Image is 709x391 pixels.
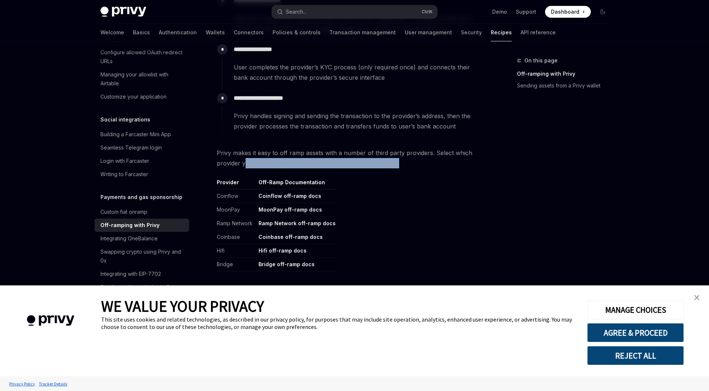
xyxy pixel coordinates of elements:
[95,245,189,267] a: Swapping crypto using Privy and 0x
[95,267,189,281] a: Integrating with EIP-7702
[234,62,483,83] span: User completes the provider’s KYC process (only required once) and connects their bank account th...
[100,157,149,165] div: Login with Farcaster
[258,220,336,227] a: Ramp Network off-ramp docs
[217,244,256,258] td: Hifi
[37,377,69,390] a: Tracker Details
[258,247,306,254] a: Hifi off-ramp docs
[545,6,591,18] a: Dashboard
[258,193,321,199] a: Coinflow off-ramp docs
[272,5,437,18] button: Search...CtrlK
[521,24,556,41] a: API reference
[95,205,189,219] a: Custom fiat onramp
[217,217,256,230] td: Ramp Network
[517,68,614,80] a: Off-ramping with Privy
[587,300,684,319] button: MANAGE CHOICES
[100,92,167,101] div: Customize your application
[234,24,264,41] a: Connectors
[95,281,189,303] a: Funding wallets with Apple Pay and Google Pay
[100,270,161,278] div: Integrating with EIP-7702
[100,115,150,124] h5: Social integrations
[491,24,512,41] a: Recipes
[100,283,185,301] div: Funding wallets with Apple Pay and Google Pay
[422,9,433,15] span: Ctrl K
[100,207,147,216] div: Custom fiat onramp
[217,230,256,244] td: Coinbase
[100,143,162,152] div: Seamless Telegram login
[217,203,256,217] td: MoonPay
[95,168,189,181] a: Writing to Farcaster
[100,247,185,265] div: Swapping crypto using Privy and 0x
[100,48,185,66] div: Configure allowed OAuth redirect URLs
[100,7,146,17] img: dark logo
[516,8,536,16] a: Support
[694,295,699,300] img: close banner
[100,221,160,230] div: Off-ramping with Privy
[689,290,704,305] a: close banner
[95,68,189,90] a: Managing your allowlist with Airtable
[206,24,225,41] a: Wallets
[517,80,614,92] a: Sending assets from a Privy wallet
[95,141,189,154] a: Seamless Telegram login
[100,234,158,243] div: Integrating OneBalance
[286,7,306,16] div: Search...
[524,56,558,65] span: On this page
[100,170,148,179] div: Writing to Farcaster
[256,179,336,189] th: Off-Ramp Documentation
[95,128,189,141] a: Building a Farcaster Mini App
[11,305,90,337] img: company logo
[95,219,189,232] a: Off-ramping with Privy
[101,316,576,330] div: This site uses cookies and related technologies, as described in our privacy policy, for purposes...
[159,24,197,41] a: Authentication
[405,24,452,41] a: User management
[492,8,507,16] a: Demo
[258,261,315,268] a: Bridge off-ramp docs
[217,148,483,168] span: Privy makes it easy to off ramp assets with a number of third party providers. Select which provi...
[217,258,256,271] td: Bridge
[273,24,321,41] a: Policies & controls
[551,8,579,16] span: Dashboard
[133,24,150,41] a: Basics
[587,346,684,365] button: REJECT ALL
[95,232,189,245] a: Integrating OneBalance
[100,193,182,202] h5: Payments and gas sponsorship
[597,6,609,18] button: Toggle dark mode
[329,24,396,41] a: Transaction management
[7,377,37,390] a: Privacy Policy
[258,234,323,240] a: Coinbase off-ramp docs
[95,90,189,103] a: Customize your application
[217,189,256,203] td: Coinflow
[100,24,124,41] a: Welcome
[100,70,185,88] div: Managing your allowlist with Airtable
[234,111,483,131] span: Privy handles signing and sending the transaction to the provider’s address, then the provider pr...
[95,154,189,168] a: Login with Farcaster
[217,179,256,189] th: Provider
[100,130,171,139] div: Building a Farcaster Mini App
[101,296,264,316] span: WE VALUE YOUR PRIVACY
[258,206,322,213] a: MoonPay off-ramp docs
[461,24,482,41] a: Security
[587,323,684,342] button: AGREE & PROCEED
[95,46,189,68] a: Configure allowed OAuth redirect URLs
